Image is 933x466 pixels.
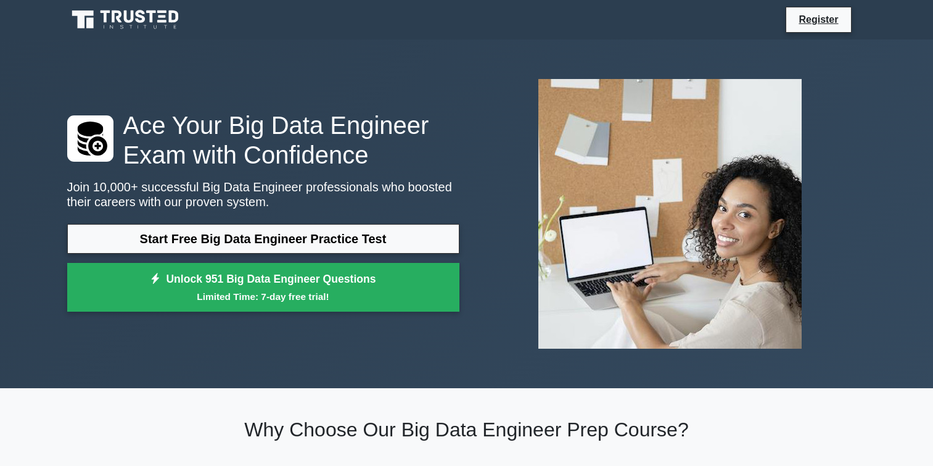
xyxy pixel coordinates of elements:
[67,224,459,254] a: Start Free Big Data Engineer Practice Test
[67,180,459,209] p: Join 10,000+ successful Big Data Engineer professionals who boosted their careers with our proven...
[83,289,444,304] small: Limited Time: 7-day free trial!
[67,263,459,312] a: Unlock 951 Big Data Engineer QuestionsLimited Time: 7-day free trial!
[67,418,866,441] h2: Why Choose Our Big Data Engineer Prep Course?
[67,110,459,170] h1: Ace Your Big Data Engineer Exam with Confidence
[791,12,845,27] a: Register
